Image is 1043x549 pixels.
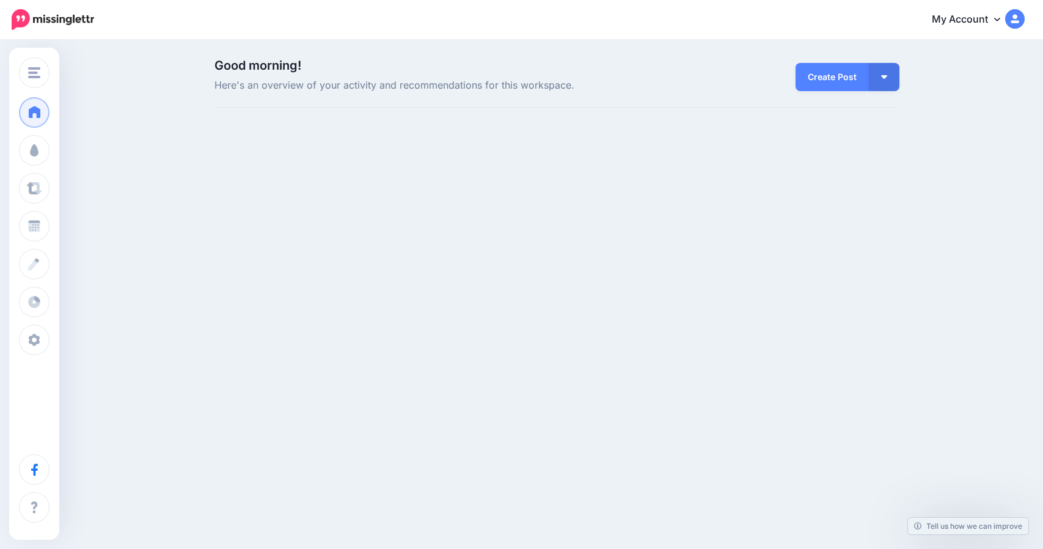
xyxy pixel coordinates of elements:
a: Create Post [796,63,869,91]
a: Tell us how we can improve [908,518,1028,534]
a: My Account [920,5,1025,35]
img: arrow-down-white.png [881,75,887,79]
img: menu.png [28,67,40,78]
img: Missinglettr [12,9,94,30]
span: Good morning! [214,58,301,73]
span: Here's an overview of your activity and recommendations for this workspace. [214,78,665,94]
